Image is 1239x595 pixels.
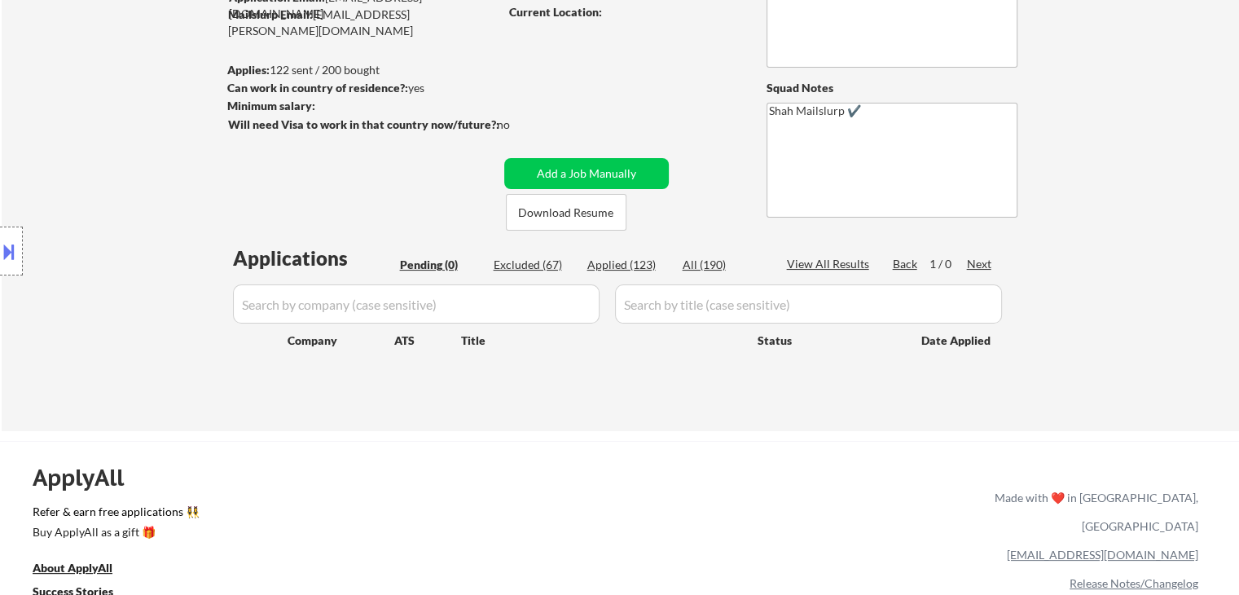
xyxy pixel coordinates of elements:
[227,80,494,96] div: yes
[1070,576,1198,590] a: Release Notes/Changelog
[494,257,575,273] div: Excluded (67)
[33,559,135,580] a: About ApplyAll
[233,284,600,324] input: Search by company (case sensitive)
[1007,548,1198,562] a: [EMAIL_ADDRESS][DOMAIN_NAME]
[787,256,874,272] div: View All Results
[615,284,1002,324] input: Search by title (case sensitive)
[461,333,742,349] div: Title
[33,464,143,491] div: ApplyAll
[228,117,499,131] strong: Will need Visa to work in that country now/future?:
[497,117,543,133] div: no
[400,257,481,273] div: Pending (0)
[33,527,196,538] div: Buy ApplyAll as a gift 🎁
[288,333,394,349] div: Company
[929,256,967,272] div: 1 / 0
[506,194,626,231] button: Download Resume
[967,256,993,272] div: Next
[683,257,764,273] div: All (190)
[227,62,499,78] div: 122 sent / 200 bought
[33,561,112,575] u: About ApplyAll
[504,158,669,189] button: Add a Job Manually
[767,80,1017,96] div: Squad Notes
[233,249,394,268] div: Applications
[33,506,654,523] a: Refer & earn free applications 👯‍♀️
[228,7,313,21] strong: Mailslurp Email:
[228,7,499,38] div: [EMAIL_ADDRESS][PERSON_NAME][DOMAIN_NAME]
[921,333,993,349] div: Date Applied
[988,483,1198,540] div: Made with ❤️ in [GEOGRAPHIC_DATA], [GEOGRAPHIC_DATA]
[227,99,315,112] strong: Minimum salary:
[33,523,196,544] a: Buy ApplyAll as a gift 🎁
[509,5,602,19] strong: Current Location:
[587,257,669,273] div: Applied (123)
[394,333,461,349] div: ATS
[893,256,919,272] div: Back
[758,325,898,355] div: Status
[227,63,270,77] strong: Applies:
[227,81,408,95] strong: Can work in country of residence?:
